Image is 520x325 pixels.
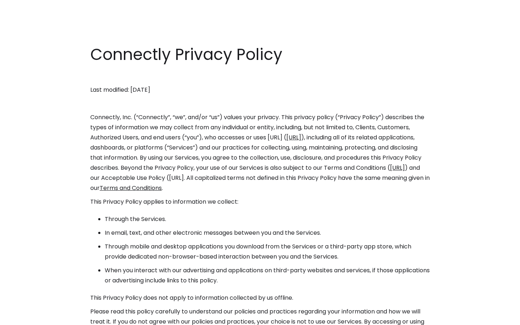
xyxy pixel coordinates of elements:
[90,43,430,66] h1: Connectly Privacy Policy
[14,312,43,322] ul: Language list
[90,197,430,207] p: This Privacy Policy applies to information we collect:
[105,228,430,238] li: In email, text, and other electronic messages between you and the Services.
[90,112,430,193] p: Connectly, Inc. (“Connectly”, “we”, and/or “us”) values your privacy. This privacy policy (“Priva...
[105,242,430,262] li: Through mobile and desktop applications you download from the Services or a third-party app store...
[90,293,430,303] p: This Privacy Policy does not apply to information collected by us offline.
[90,99,430,109] p: ‍
[105,265,430,286] li: When you interact with our advertising and applications on third-party websites and services, if ...
[105,214,430,224] li: Through the Services.
[90,71,430,81] p: ‍
[7,312,43,322] aside: Language selected: English
[100,184,162,192] a: Terms and Conditions
[90,85,430,95] p: Last modified: [DATE]
[286,133,301,142] a: [URL]
[390,164,405,172] a: [URL]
